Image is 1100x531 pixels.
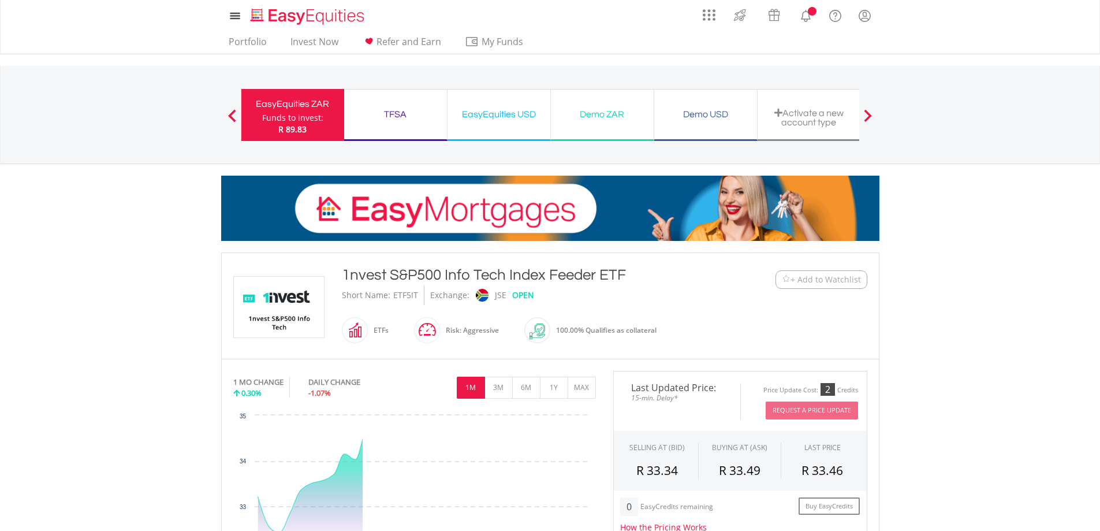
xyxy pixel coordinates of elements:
[351,106,440,122] div: TFSA
[342,285,390,305] div: Short Name:
[568,377,596,399] button: MAX
[790,274,861,285] span: + Add to Watchlist
[712,443,767,452] span: BUYING AT (ASK)
[393,285,418,305] div: ETF5IT
[730,6,750,24] img: thrive-v2.svg
[629,443,685,452] div: SELLING AT (BID)
[556,325,657,335] span: 100.00% Qualifies as collateral
[850,3,879,28] a: My Profile
[558,106,647,122] div: Demo ZAR
[224,36,271,54] a: Portfolio
[246,3,369,26] a: Home page
[454,106,543,122] div: EasyEquities USD
[757,3,791,24] a: Vouchers
[457,377,485,399] button: 1M
[622,383,732,392] span: Last Updated Price:
[308,388,331,398] span: -1.07%
[342,265,704,285] div: 1nvest S&P500 Info Tech Index Feeder ETF
[495,285,506,305] div: JSE
[286,36,343,54] a: Invest Now
[775,270,867,289] button: Watchlist + Add to Watchlist
[821,383,835,396] div: 2
[703,9,715,21] img: grid-menu-icon.svg
[248,7,369,26] img: EasyEquities_Logo.png
[262,112,323,124] div: Funds to invest:
[540,377,568,399] button: 1Y
[512,377,540,399] button: 6M
[484,377,513,399] button: 3M
[801,462,843,478] span: R 33.46
[799,497,860,515] a: Buy EasyCredits
[763,386,818,395] div: Price Update Cost:
[221,176,879,241] img: EasyMortage Promotion Banner
[640,503,713,513] div: EasyCredits remaining
[357,36,446,54] a: Refer and Earn
[620,497,638,516] div: 0
[765,108,853,127] div: Activate a new account type
[239,413,246,419] text: 35
[782,275,790,284] img: Watchlist
[239,504,246,510] text: 33
[837,386,858,395] div: Credits
[248,96,337,112] div: EasyEquities ZAR
[622,392,732,403] span: 15-min. Delay*
[636,462,678,478] span: R 33.34
[308,377,399,388] div: DAILY CHANGE
[236,277,322,337] img: EQU.ZA.ETF5IT.png
[821,3,850,26] a: FAQ's and Support
[791,3,821,26] a: Notifications
[241,388,262,398] span: 0.30%
[376,35,441,48] span: Refer and Earn
[239,458,246,465] text: 34
[465,34,540,49] span: My Funds
[765,6,784,24] img: vouchers-v2.svg
[278,124,307,135] span: R 89.83
[530,324,545,339] img: collateral-qualifying-green.svg
[512,285,534,305] div: OPEN
[719,462,760,478] span: R 33.49
[233,377,284,388] div: 1 MO CHANGE
[368,317,389,344] div: ETFs
[661,106,750,122] div: Demo USD
[804,443,841,452] div: LAST PRICE
[430,285,469,305] div: Exchange:
[695,3,723,21] a: AppsGrid
[440,317,499,344] div: Risk: Aggressive
[766,402,858,419] button: Request A Price Update
[475,289,488,302] img: jse.png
